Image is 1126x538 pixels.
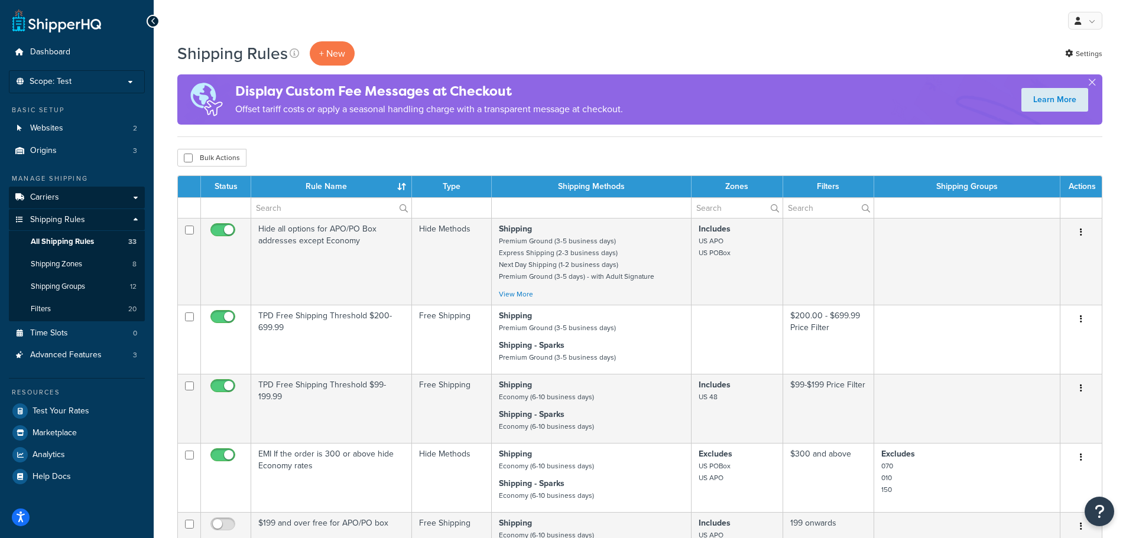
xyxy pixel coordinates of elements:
[30,193,59,203] span: Carriers
[692,176,783,197] th: Zones
[1021,88,1088,112] a: Learn More
[9,466,145,487] a: Help Docs
[130,282,137,292] span: 12
[699,379,731,391] strong: Includes
[783,443,874,512] td: $300 and above
[128,304,137,314] span: 20
[499,448,532,460] strong: Shipping
[881,448,915,460] strong: Excludes
[9,41,145,63] a: Dashboard
[251,374,412,443] td: TPD Free Shipping Threshold $99-199.99
[31,237,94,247] span: All Shipping Rules
[9,322,145,344] a: Time Slots 0
[499,517,532,529] strong: Shipping
[783,198,874,218] input: Search
[492,176,692,197] th: Shipping Methods
[251,443,412,512] td: EMI If the order is 300 or above hide Economy rates
[251,176,412,197] th: Rule Name : activate to sort column ascending
[30,328,68,338] span: Time Slots
[133,123,137,133] span: 2
[9,400,145,422] li: Test Your Rates
[30,350,102,360] span: Advanced Features
[31,282,85,292] span: Shipping Groups
[201,176,251,197] th: Status
[177,149,246,167] button: Bulk Actions
[699,461,731,483] small: US POBox US APO
[30,123,63,133] span: Websites
[9,276,145,298] a: Shipping Groups 12
[9,276,145,298] li: Shipping Groups
[133,328,137,338] span: 0
[133,350,137,360] span: 3
[1085,497,1114,526] button: Open Resource Center
[31,304,51,314] span: Filters
[9,322,145,344] li: Time Slots
[499,223,532,235] strong: Shipping
[9,187,145,208] a: Carriers
[499,322,616,333] small: Premium Ground (3-5 business days)
[251,198,411,218] input: Search
[235,81,623,101] h4: Display Custom Fee Messages at Checkout
[412,374,492,443] td: Free Shipping
[30,77,72,87] span: Scope: Test
[9,253,145,275] a: Shipping Zones 8
[499,421,594,432] small: Economy (6-10 business days)
[499,392,594,402] small: Economy (6-10 business days)
[9,209,145,231] a: Shipping Rules
[9,140,145,162] li: Origins
[412,218,492,305] td: Hide Methods
[30,47,70,57] span: Dashboard
[9,444,145,465] a: Analytics
[499,461,594,471] small: Economy (6-10 business days)
[9,298,145,320] li: Filters
[783,305,874,374] td: $200.00 - $699.99 Price Filter
[9,422,145,444] a: Marketplace
[9,231,145,253] li: All Shipping Rules
[9,105,145,115] div: Basic Setup
[9,344,145,366] li: Advanced Features
[235,101,623,118] p: Offset tariff costs or apply a seasonal handling charge with a transparent message at checkout.
[499,490,594,501] small: Economy (6-10 business days)
[699,236,731,258] small: US APO US POBox
[412,305,492,374] td: Free Shipping
[30,215,85,225] span: Shipping Rules
[33,450,65,460] span: Analytics
[251,305,412,374] td: TPD Free Shipping Threshold $200-699.99
[1060,176,1102,197] th: Actions
[499,236,654,282] small: Premium Ground (3-5 business days) Express Shipping (2-3 business days) Next Day Shipping (1-2 bu...
[12,9,101,32] a: ShipperHQ Home
[177,74,235,125] img: duties-banner-06bc72dcb5fe05cb3f9472aba00be2ae8eb53ab6f0d8bb03d382ba314ac3c341.png
[499,339,564,351] strong: Shipping - Sparks
[1065,45,1102,62] a: Settings
[177,42,288,65] h1: Shipping Rules
[9,118,145,139] a: Websites 2
[251,218,412,305] td: Hide all options for APO/PO Box addresses except Economy
[699,223,731,235] strong: Includes
[33,472,71,482] span: Help Docs
[9,140,145,162] a: Origins 3
[9,298,145,320] a: Filters 20
[699,517,731,529] strong: Includes
[9,209,145,321] li: Shipping Rules
[499,477,564,490] strong: Shipping - Sparks
[9,253,145,275] li: Shipping Zones
[699,392,718,402] small: US 48
[499,379,532,391] strong: Shipping
[9,118,145,139] li: Websites
[692,198,783,218] input: Search
[33,428,77,438] span: Marketplace
[699,448,732,460] strong: Excludes
[310,41,355,66] p: + New
[783,176,874,197] th: Filters
[783,374,874,443] td: $99-$199 Price Filter
[128,237,137,247] span: 33
[31,259,82,269] span: Shipping Zones
[499,408,564,420] strong: Shipping - Sparks
[9,387,145,397] div: Resources
[133,146,137,156] span: 3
